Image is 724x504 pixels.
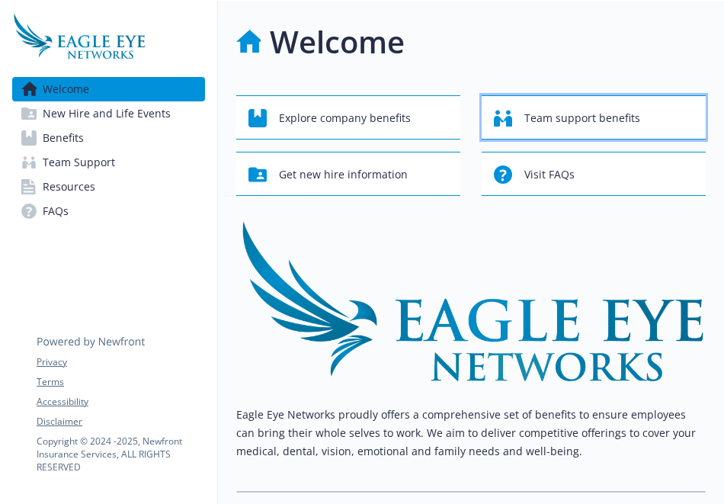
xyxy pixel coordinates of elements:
[12,126,205,150] a: Benefits
[279,160,408,189] span: Get new hire information
[270,19,405,65] h1: Welcome
[12,199,205,223] a: FAQs
[43,77,89,101] span: Welcome
[12,175,205,199] a: Resources
[524,160,575,189] span: Visit FAQs
[482,95,706,140] button: Team support benefits
[236,152,460,196] button: Get new hire information
[236,406,706,461] p: Eagle Eye Networks proudly offers a comprehensive set of benefits to ensure employees can bring t...
[12,150,205,175] a: Team Support
[37,395,204,409] a: Accessibility
[43,150,115,175] span: Team Support
[12,77,205,101] a: Welcome
[43,126,84,150] span: Benefits
[43,199,69,223] span: FAQs
[37,435,204,474] p: Copyright © 2024 - 2025 , Newfront Insurance Services, ALL RIGHTS RESERVED
[236,95,460,140] button: Explore company benefits
[37,355,204,369] a: Privacy
[524,104,640,133] span: Team support benefits
[43,175,95,199] span: Resources
[12,101,205,126] a: New Hire and Life Events
[236,220,706,381] img: overview page banner
[482,152,706,196] button: Visit FAQs
[37,375,204,389] a: Terms
[279,104,411,133] span: Explore company benefits
[43,101,171,126] span: New Hire and Life Events
[37,415,204,429] a: Disclaimer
